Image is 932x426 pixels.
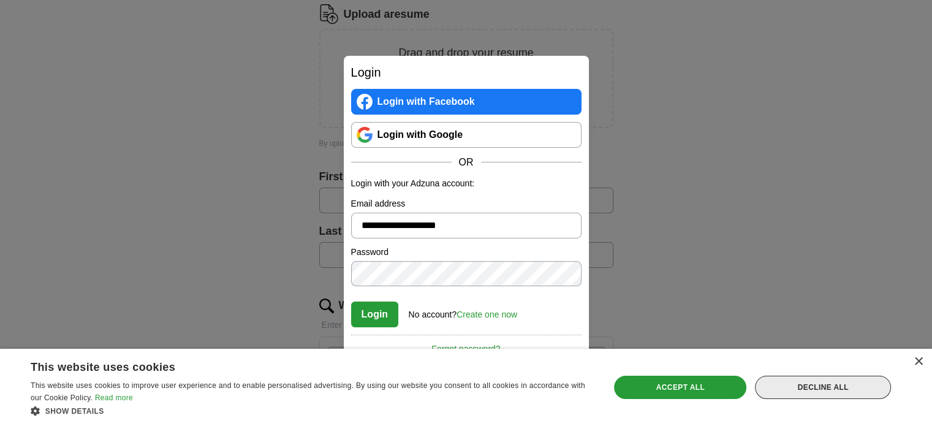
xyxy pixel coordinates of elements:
[351,335,582,356] a: Forgot password?
[351,89,582,115] a: Login with Facebook
[351,302,399,327] button: Login
[452,155,481,170] span: OR
[31,405,593,417] div: Show details
[755,376,891,399] div: Decline all
[457,310,517,319] a: Create one now
[351,122,582,148] a: Login with Google
[409,301,517,321] div: No account?
[351,246,582,259] label: Password
[614,376,746,399] div: Accept all
[95,394,133,402] a: Read more, opens a new window
[31,356,562,375] div: This website uses cookies
[351,63,582,82] h2: Login
[351,197,582,210] label: Email address
[351,177,582,190] p: Login with your Adzuna account:
[914,357,923,367] div: Close
[45,407,104,416] span: Show details
[31,381,585,402] span: This website uses cookies to improve user experience and to enable personalised advertising. By u...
